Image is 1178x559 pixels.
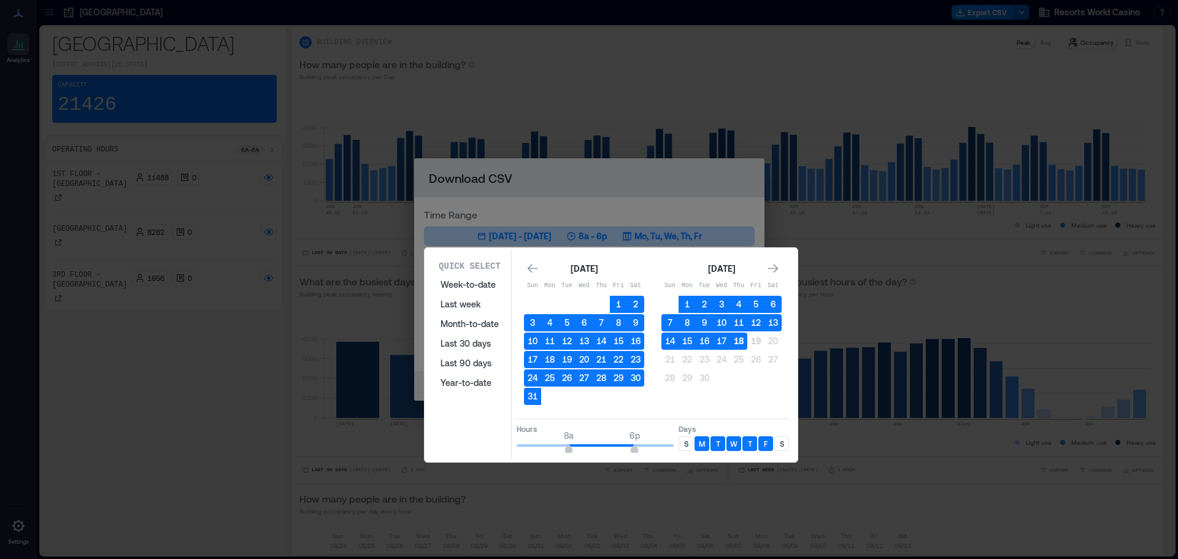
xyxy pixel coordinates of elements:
p: Mon [541,281,558,291]
button: 10 [713,314,730,331]
button: 2 [627,296,644,313]
p: Sat [627,281,644,291]
button: 1 [679,296,696,313]
button: 29 [610,369,627,387]
button: 21 [593,351,610,368]
button: 8 [679,314,696,331]
button: 18 [730,333,747,350]
button: 11 [730,314,747,331]
button: 6 [576,314,593,331]
th: Friday [747,277,764,295]
p: Hours [517,424,674,434]
button: 28 [661,369,679,387]
button: 1 [610,296,627,313]
button: 12 [747,314,764,331]
p: Sat [764,281,782,291]
button: 17 [713,333,730,350]
button: 4 [730,296,747,313]
p: S [780,439,784,449]
button: 14 [661,333,679,350]
p: F [764,439,768,449]
p: T [748,439,752,449]
button: 27 [576,369,593,387]
button: 19 [747,333,764,350]
button: 19 [558,351,576,368]
button: 29 [679,369,696,387]
button: 25 [730,351,747,368]
p: Days [679,424,789,434]
div: [DATE] [704,261,739,276]
button: 21 [661,351,679,368]
button: 7 [661,314,679,331]
button: 12 [558,333,576,350]
button: Month-to-date [433,314,506,334]
th: Monday [679,277,696,295]
button: 15 [679,333,696,350]
th: Monday [541,277,558,295]
button: Week-to-date [433,275,506,295]
button: 22 [679,351,696,368]
button: 18 [541,351,558,368]
p: Wed [713,281,730,291]
button: 23 [627,351,644,368]
button: 28 [593,369,610,387]
button: 30 [696,369,713,387]
th: Sunday [524,277,541,295]
button: 3 [713,296,730,313]
p: Wed [576,281,593,291]
button: 5 [747,296,764,313]
p: Fri [610,281,627,291]
button: 6 [764,296,782,313]
span: 6p [629,430,640,441]
span: 8a [564,430,574,441]
button: 24 [713,351,730,368]
button: 13 [764,314,782,331]
button: 31 [524,388,541,405]
th: Wednesday [713,277,730,295]
th: Sunday [661,277,679,295]
button: 23 [696,351,713,368]
button: 27 [764,351,782,368]
button: 11 [541,333,558,350]
button: Last week [433,295,506,314]
th: Tuesday [558,277,576,295]
button: 25 [541,369,558,387]
button: 2 [696,296,713,313]
th: Saturday [764,277,782,295]
p: S [684,439,688,449]
button: Last 30 days [433,334,506,353]
p: W [730,439,737,449]
p: Thu [730,281,747,291]
button: Year-to-date [433,373,506,393]
button: 26 [747,351,764,368]
p: Sun [661,281,679,291]
p: Sun [524,281,541,291]
th: Saturday [627,277,644,295]
button: 13 [576,333,593,350]
button: 15 [610,333,627,350]
button: 26 [558,369,576,387]
button: 8 [610,314,627,331]
th: Friday [610,277,627,295]
button: 7 [593,314,610,331]
p: Mon [679,281,696,291]
p: Tue [696,281,713,291]
button: 22 [610,351,627,368]
p: Quick Select [439,260,501,272]
button: Last 90 days [433,353,506,373]
p: T [716,439,720,449]
th: Wednesday [576,277,593,295]
button: Go to previous month [524,260,541,277]
p: Tue [558,281,576,291]
button: 3 [524,314,541,331]
button: 20 [764,333,782,350]
button: 14 [593,333,610,350]
th: Tuesday [696,277,713,295]
p: Thu [593,281,610,291]
button: 10 [524,333,541,350]
button: 5 [558,314,576,331]
button: 17 [524,351,541,368]
p: Fri [747,281,764,291]
button: 4 [541,314,558,331]
button: 16 [696,333,713,350]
